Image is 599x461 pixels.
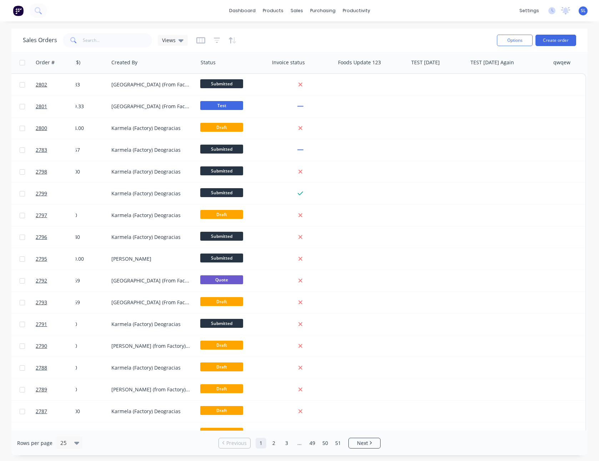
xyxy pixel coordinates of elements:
[553,59,570,66] div: qwqew
[111,212,191,219] div: Karmela (Factory) Deogracias
[36,234,47,241] span: 2796
[36,357,79,379] a: 2788
[61,364,104,371] div: $71.50
[36,255,47,262] span: 2795
[61,255,104,262] div: $1,100.00
[36,401,79,422] a: 2787
[111,146,191,154] div: Karmela (Factory) Deogracias
[36,190,47,197] span: 2799
[36,103,47,110] span: 2801
[200,166,243,175] span: Submitted
[200,341,243,350] span: Draft
[36,248,79,270] a: 2795
[36,139,79,161] a: 2783
[61,299,104,306] div: $349.59
[111,386,191,393] div: [PERSON_NAME] (from Factory) [GEOGRAPHIC_DATA]
[200,145,243,154] span: Submitted
[200,232,243,241] span: Submitted
[200,428,243,437] span: Draft
[111,103,191,110] div: [GEOGRAPHIC_DATA] (From Factory) Loteria
[61,146,104,154] div: $539.57
[357,440,368,447] span: Next
[307,438,318,449] a: Page 49
[36,205,79,226] a: 2797
[338,59,381,66] div: Foods Update 123
[61,125,104,132] div: $7,744.00
[36,386,47,393] span: 2789
[111,277,191,284] div: [GEOGRAPHIC_DATA] (From Factory) Loteria
[349,440,380,447] a: Next page
[320,438,331,449] a: Page 50
[36,299,47,306] span: 2793
[36,183,79,204] a: 2799
[201,59,216,66] div: Status
[219,440,250,447] a: Previous page
[36,364,47,371] span: 2788
[111,364,191,371] div: Karmela (Factory) Deogracias
[36,379,79,400] a: 2789
[61,430,104,437] div: $22.25
[17,440,52,447] span: Rows per page
[111,125,191,132] div: Karmela (Factory) Deogracias
[200,188,243,197] span: Submitted
[200,254,243,262] span: Submitted
[36,321,47,328] span: 2791
[111,81,191,88] div: [GEOGRAPHIC_DATA] (From Factory) Loteria
[61,321,104,328] div: $22.00
[36,422,79,444] a: 2786
[200,362,243,371] span: Draft
[111,59,137,66] div: Created By
[200,297,243,306] span: Draft
[61,234,104,241] div: $103.40
[259,5,287,16] div: products
[36,408,47,415] span: 2787
[287,5,307,16] div: sales
[36,96,79,117] a: 2801
[216,438,383,449] ul: Pagination
[111,255,191,262] div: [PERSON_NAME]
[516,5,543,16] div: settings
[226,5,259,16] a: dashboard
[23,37,57,44] h1: Sales Orders
[111,190,191,197] div: Karmela (Factory) Deogracias
[36,277,47,284] span: 2792
[200,275,243,284] span: Quote
[200,384,243,393] span: Draft
[61,212,104,219] div: $79.20
[61,408,104,415] div: $110.00
[36,117,79,139] a: 2800
[535,35,576,46] button: Create order
[281,438,292,449] a: Page 3
[200,319,243,328] span: Submitted
[61,277,104,284] div: $349.59
[111,168,191,175] div: Karmela (Factory) Deogracias
[200,101,243,110] span: Test
[272,59,305,66] div: Invoice status
[83,33,152,47] input: Search...
[36,81,47,88] span: 2802
[36,292,79,313] a: 2793
[36,430,47,437] span: 2786
[200,210,243,219] span: Draft
[200,79,243,88] span: Submitted
[36,168,47,175] span: 2798
[200,123,243,132] span: Draft
[61,81,104,88] div: $987.83
[333,438,343,449] a: Page 51
[411,59,440,66] div: TEST [DATE]
[200,406,243,415] span: Draft
[111,234,191,241] div: Karmela (Factory) Deogracias
[61,103,104,110] div: $4,989.33
[61,386,104,393] div: $27.50
[294,438,305,449] a: Jump forward
[111,408,191,415] div: Karmela (Factory) Deogracias
[61,190,104,197] div: $9.90
[497,35,533,46] button: Options
[36,161,79,182] a: 2798
[162,36,176,44] span: Views
[13,5,24,16] img: Factory
[111,299,191,306] div: [GEOGRAPHIC_DATA] (From Factory) Loteria
[111,430,191,437] div: Karmela (Factory) Deogracias
[61,342,104,350] div: $71.50
[36,342,47,350] span: 2790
